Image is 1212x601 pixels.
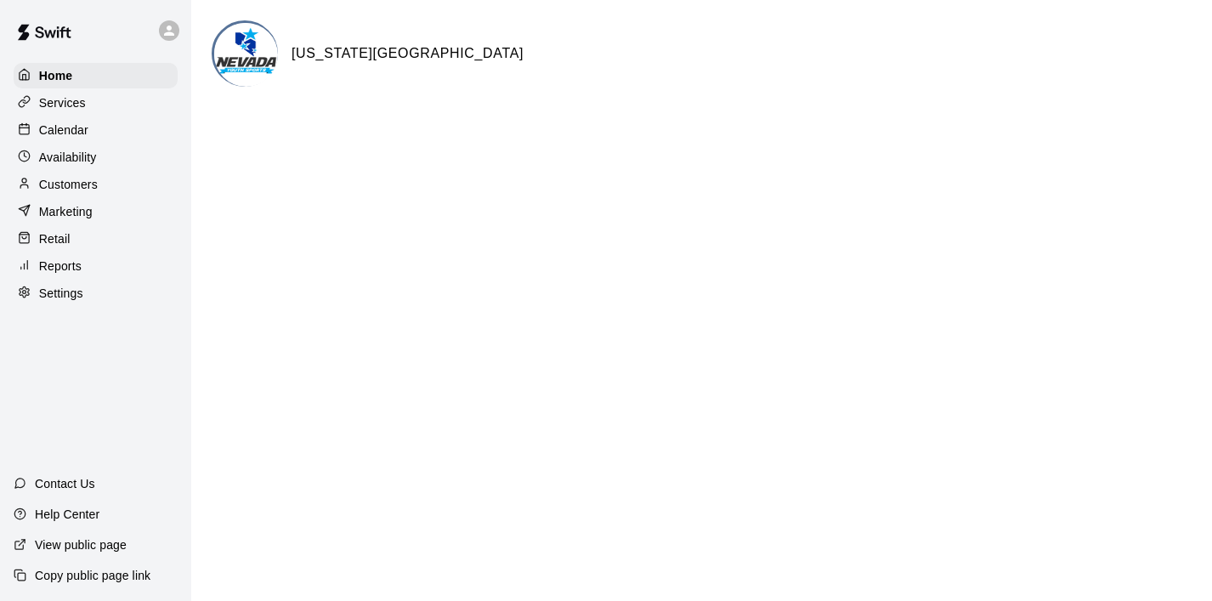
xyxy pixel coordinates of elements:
p: View public page [35,536,127,553]
a: Settings [14,281,178,306]
p: Services [39,94,86,111]
a: Customers [14,172,178,197]
img: Nevada Youth Sports Center logo [214,23,278,87]
a: Availability [14,145,178,170]
p: Calendar [39,122,88,139]
a: Services [14,90,178,116]
p: Contact Us [35,475,95,492]
p: Copy public page link [35,567,150,584]
a: Calendar [14,117,178,143]
a: Reports [14,253,178,279]
h6: [US_STATE][GEOGRAPHIC_DATA] [292,43,524,65]
a: Home [14,63,178,88]
p: Settings [39,285,83,302]
p: Help Center [35,506,99,523]
p: Home [39,67,73,84]
a: Retail [14,226,178,252]
p: Reports [39,258,82,275]
p: Retail [39,230,71,247]
a: Marketing [14,199,178,224]
p: Marketing [39,203,93,220]
p: Availability [39,149,97,166]
p: Customers [39,176,98,193]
